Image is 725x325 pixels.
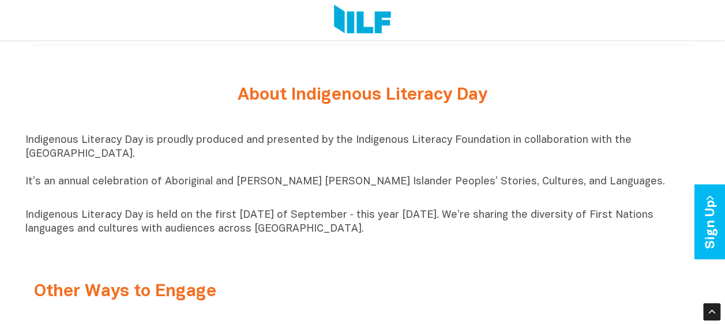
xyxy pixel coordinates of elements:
[146,86,579,105] h2: About Indigenous Literacy Day
[34,282,523,301] h2: Other Ways to Engage
[703,303,720,320] div: Scroll Back to Top
[25,134,700,203] p: Indigenous Literacy Day is proudly produced and presented by the Indigenous Literacy Foundation i...
[334,5,391,36] img: Logo
[25,209,700,236] p: Indigenous Literacy Day is held on the first [DATE] of September ‑ this year [DATE]. We’re sharin...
